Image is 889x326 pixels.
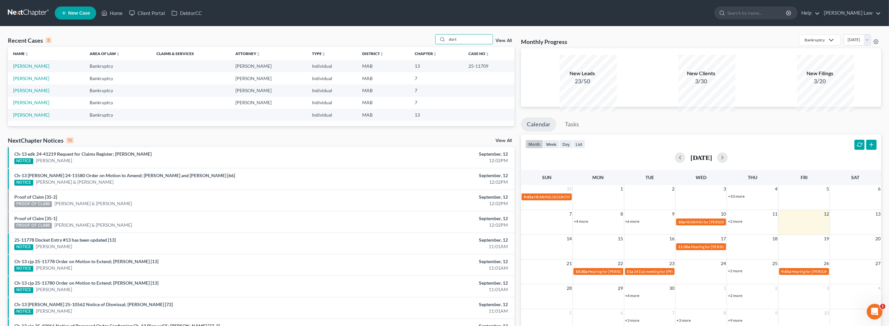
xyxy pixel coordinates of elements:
button: week [543,140,559,149]
span: 2 [774,284,778,292]
div: NOTICE [14,266,33,272]
a: [PERSON_NAME] & [PERSON_NAME] [54,222,132,228]
i: unfold_more [25,52,29,56]
span: 9 [671,210,675,218]
span: 9:45a [524,194,533,199]
td: 7 [409,97,463,109]
span: 341(a) meeting for [PERSON_NAME] [634,269,697,274]
div: September, 12 [348,280,508,286]
span: 19 [823,235,830,243]
span: 24 [720,260,727,267]
span: Hearing for [PERSON_NAME] [792,269,842,274]
a: [PERSON_NAME] & [PERSON_NAME] [54,200,132,207]
a: Ch-13 [PERSON_NAME] 25-10562 Notice of Dismissal; [PERSON_NAME] [72] [14,302,173,307]
a: Help [798,7,820,19]
span: 13 [875,210,881,218]
div: NextChapter Notices [8,136,74,144]
a: Ch-13 cjp 25-11780 Order on Motion to Extend; [PERSON_NAME] [13] [14,280,158,286]
span: Sat [852,175,860,180]
div: Recent Cases [8,36,52,44]
a: Case Nounfold_more [468,51,489,56]
a: Tasks [559,117,585,132]
button: month [526,140,543,149]
td: Bankruptcy [84,84,151,96]
td: 13 [409,60,463,72]
span: 16 [669,235,675,243]
span: 25 [772,260,778,267]
a: +9 more [728,318,742,323]
div: September, 12 [348,215,508,222]
td: Bankruptcy [84,109,151,121]
span: 10a [678,220,685,224]
a: Proof of Claim [35-2] [14,194,57,200]
td: Bankruptcy [84,72,151,84]
a: Nameunfold_more [13,51,29,56]
a: +2 more [728,219,742,224]
div: 12:02PM [348,200,508,207]
div: New Leads [560,70,605,77]
i: unfold_more [116,52,120,56]
a: [PERSON_NAME] [36,286,72,293]
a: Area of Lawunfold_more [90,51,120,56]
a: Chapterunfold_more [415,51,437,56]
span: 14 [566,235,572,243]
span: 1 [620,185,624,193]
div: 12:02PM [348,222,508,228]
span: 12 [823,210,830,218]
div: 11:01AM [348,286,508,293]
div: September, 12 [348,258,508,265]
div: Bankruptcy [805,37,825,43]
th: Claims & Services [151,47,230,60]
a: [PERSON_NAME] [13,100,49,105]
td: Individual [307,72,357,84]
i: unfold_more [256,52,260,56]
td: [PERSON_NAME] [230,60,307,72]
div: PROOF OF CLAIM [14,223,52,229]
input: Search by name... [447,35,493,44]
td: 13 [409,109,463,121]
a: [PERSON_NAME] [36,243,72,250]
span: HEARING for [PERSON_NAME] [685,220,740,224]
a: DebtorCC [168,7,205,19]
span: 7 [671,309,675,317]
span: 8 [620,210,624,218]
span: 1 [723,284,727,292]
a: [PERSON_NAME] Law [821,7,881,19]
td: [PERSON_NAME] [230,72,307,84]
a: +2 more [728,293,742,298]
a: Proof of Claim [35-1] [14,216,57,221]
span: 5 [569,309,572,317]
span: 3 [826,284,830,292]
div: 11:01AM [348,308,508,314]
span: 1 [880,304,885,309]
div: 3/30 [678,77,724,85]
iframe: Intercom live chat [867,304,882,319]
div: 11:01AM [348,243,508,250]
div: NOTICE [14,180,33,186]
span: 2 [671,185,675,193]
a: Calendar [521,117,556,132]
a: View All [496,138,512,143]
a: [PERSON_NAME] [36,157,72,164]
div: 5 [46,37,52,43]
span: 10 [823,309,830,317]
span: Tue [645,175,654,180]
span: 3 [723,185,727,193]
a: +4 more [625,293,640,298]
h2: [DATE] [690,154,712,161]
td: 7 [409,84,463,96]
div: 12:02PM [348,179,508,185]
button: day [559,140,573,149]
a: +3 more [625,318,640,323]
a: Home [98,7,126,19]
a: Attorneyunfold_more [235,51,260,56]
div: September, 12 [348,151,508,157]
a: +10 more [728,194,745,199]
div: New Filings [797,70,843,77]
td: MAB [357,72,409,84]
td: [PERSON_NAME] [230,97,307,109]
div: NOTICE [14,287,33,293]
td: 7 [409,72,463,84]
span: 6 [620,309,624,317]
div: September, 12 [348,194,508,200]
